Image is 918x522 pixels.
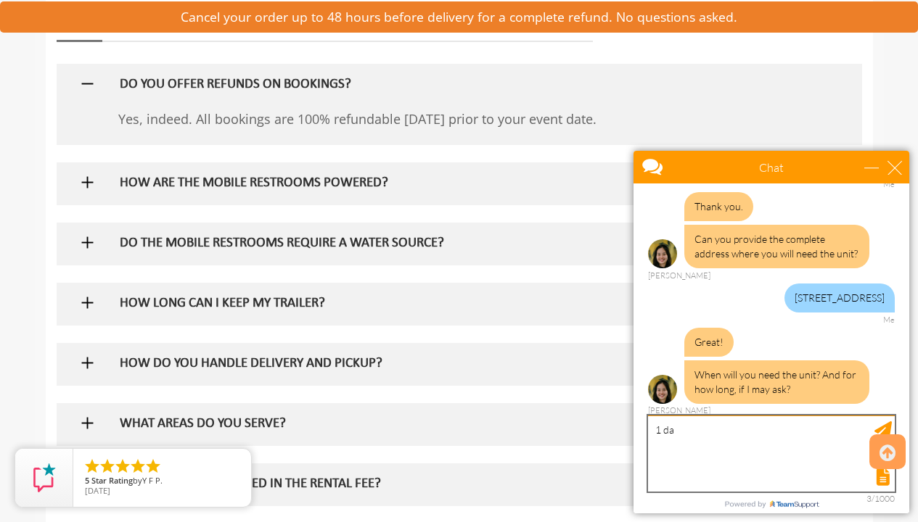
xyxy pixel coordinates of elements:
[78,414,97,432] img: plus icon sign
[85,476,239,486] span: by
[625,142,918,522] iframe: Live Chat Box
[91,475,133,486] span: Star Rating
[120,236,751,252] h5: DO THE MOBILE RESTROOMS REQUIRE A WATER SOURCE?
[120,176,751,191] h5: HOW ARE THE MOBILE RESTROOMS POWERED?
[120,477,751,492] h5: ARE TOILETRIES INCLUDED IN THE RENTAL FEE?
[120,417,751,432] h5: WHAT AREAS DO YOU SERVE?
[99,457,116,475] li: 
[78,294,97,312] img: plus icon sign
[120,357,751,372] h5: HOW DO YOU HANDLE DELIVERY AND PICKUP?
[78,354,97,372] img: plus icon sign
[120,297,751,312] h5: HOW LONG CAN I KEEP MY TRAILER?
[142,475,163,486] span: Y F P.
[85,485,110,496] span: [DATE]
[78,75,97,93] img: minus icon sign
[129,457,147,475] li: 
[85,475,89,486] span: 5
[120,78,751,93] h5: DO YOU OFFER REFUNDS ON BOOKINGS?
[114,457,131,475] li: 
[118,106,775,132] p: Yes, indeed. All bookings are 100% refundable [DATE] prior to your event date.
[78,233,97,252] img: plus icon sign
[144,457,162,475] li: 
[78,173,97,191] img: plus icon sign
[83,457,101,475] li: 
[30,463,59,492] img: Review Rating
